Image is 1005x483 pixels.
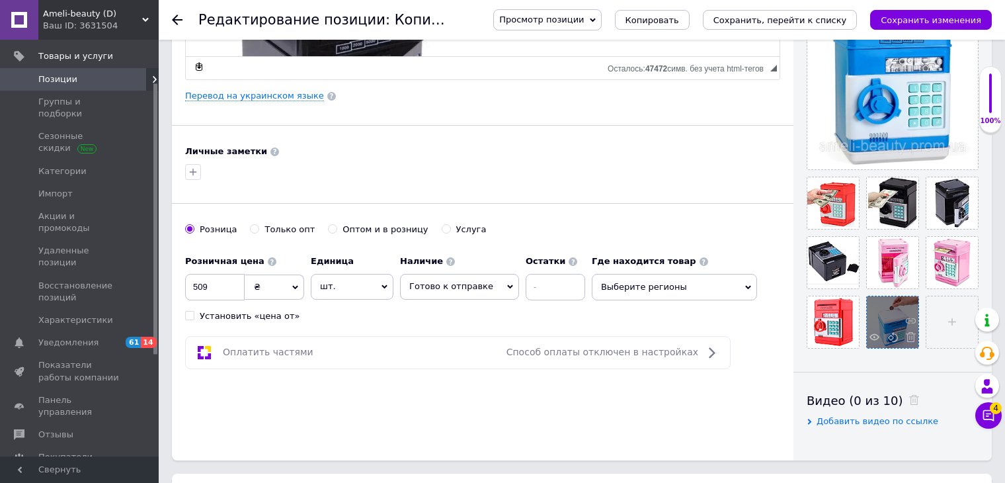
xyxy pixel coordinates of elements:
[198,12,916,28] h1: Редактирование позиции: Копилка-сейф с кодовым замком Number bank (копилка для детей) AB
[185,256,264,266] b: Розничная цена
[185,91,324,101] a: Перевод на украинском языке
[400,256,443,266] b: Наличие
[615,10,690,30] button: Копировать
[185,274,245,300] input: 0
[342,224,428,236] div: Оптом и в розницу
[499,15,584,24] span: Просмотр позиции
[881,15,981,25] i: Сохранить изменения
[645,64,667,73] span: 47472
[592,256,696,266] b: Где находится товар
[200,310,300,322] div: Установить «цена от»
[770,65,777,71] span: Перетащите для изменения размера
[409,281,493,291] span: Готово к отправке
[38,451,93,463] span: Покупатели
[526,274,585,300] input: -
[979,66,1002,133] div: 100% Качество заполнения
[200,224,237,236] div: Розница
[506,347,698,357] span: Способ оплаты отключен в настройках
[141,337,156,348] span: 14
[38,165,87,177] span: Категории
[254,282,261,292] span: ₴
[143,23,450,38] strong: Копилка-сейф с кодовым замком Number bank
[870,10,992,30] button: Сохранить изменения
[592,274,757,300] span: Выберите регионы
[38,280,122,304] span: Восстановление позиций
[608,61,770,73] div: Подсчет символов
[975,402,1002,429] button: Чат с покупателем4
[713,15,847,25] i: Сохранить, перейти к списку
[311,274,393,299] span: шт.
[172,15,182,25] div: Вернуться назад
[980,116,1001,126] div: 100%
[38,130,122,154] span: Сезонные скидки
[311,256,354,266] b: Единица
[223,347,313,357] span: Оплатить частями
[38,245,122,269] span: Удаленные позиции
[38,96,122,120] span: Группы и подборки
[38,50,113,62] span: Товары и услуги
[38,188,73,200] span: Импорт
[990,402,1002,414] span: 4
[38,73,77,85] span: Позиции
[817,416,938,426] span: Добавить видео по ссылке
[625,15,679,25] span: Копировать
[264,224,315,236] div: Только опт
[38,210,122,234] span: Акции и промокоды
[126,337,141,348] span: 61
[38,337,99,349] span: Уведомления
[38,359,122,383] span: Показатели работы компании
[38,394,122,418] span: Панель управления
[456,224,487,236] div: Услуга
[43,8,142,20] span: Ameli-beauty (D)
[38,314,113,326] span: Характеристики
[185,146,267,156] b: Личные заметки
[807,394,903,408] span: Видео (0 из 10)
[526,256,566,266] b: Остатки
[38,429,73,441] span: Отзывы
[192,60,206,74] a: Сделать резервную копию сейчас
[703,10,858,30] button: Сохранить, перейти к списку
[43,20,159,32] div: Ваш ID: 3631504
